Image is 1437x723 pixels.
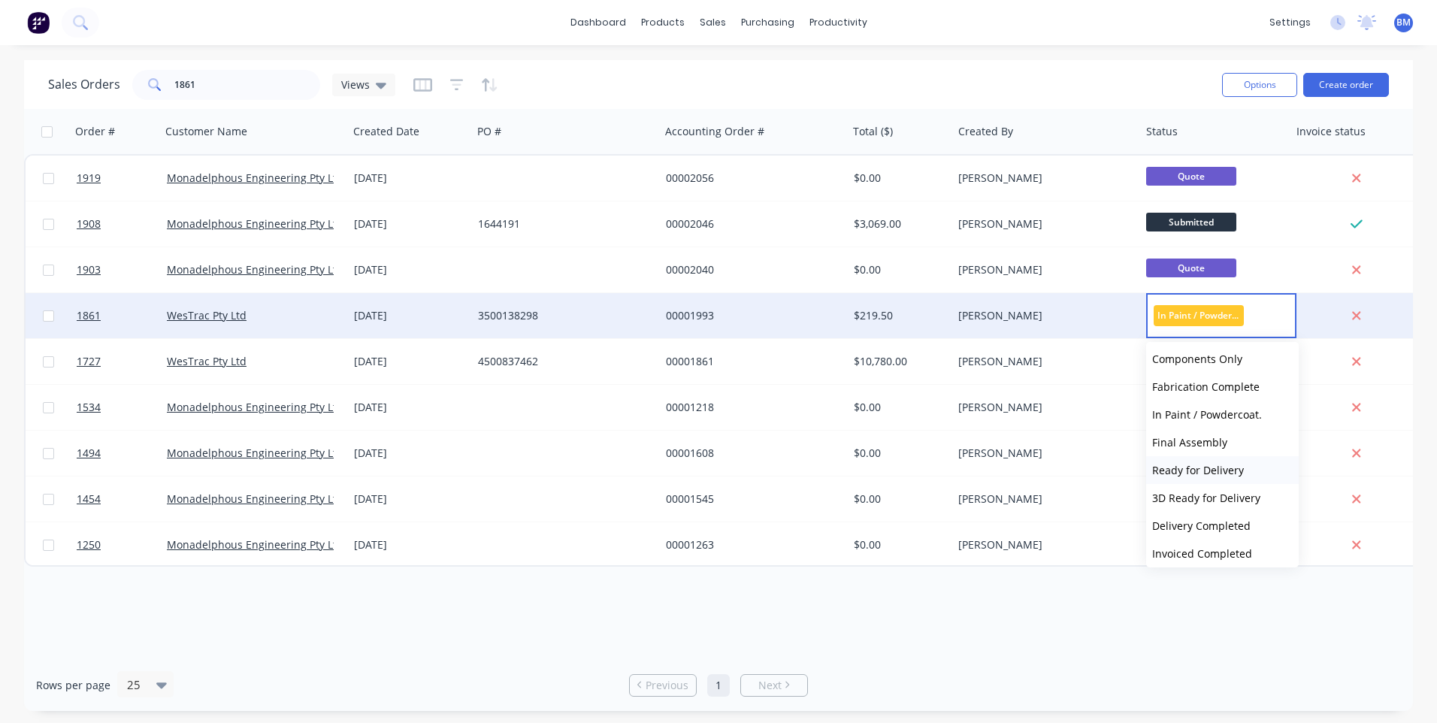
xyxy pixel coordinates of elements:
div: PO # [477,124,501,139]
a: Monadelphous Engineering Pty Ltd [167,216,343,231]
a: Previous page [630,678,696,693]
span: In Paint / Powdercoat. [1152,407,1262,422]
span: 1494 [77,446,101,461]
button: Fabrication Complete [1146,373,1299,401]
button: 3D Ready for Delivery [1146,484,1299,512]
div: [PERSON_NAME] [958,400,1125,415]
div: 00002040 [666,262,833,277]
div: [DATE] [354,537,466,552]
div: Invoice status [1296,124,1366,139]
div: 00001861 [666,354,833,369]
a: Monadelphous Engineering Pty Ltd [167,537,343,552]
span: Quote [1146,259,1236,277]
div: $0.00 [854,400,942,415]
div: 00001218 [666,400,833,415]
div: [PERSON_NAME] [958,216,1125,231]
span: 1727 [77,354,101,369]
a: 1861 [77,293,167,338]
div: [DATE] [354,354,466,369]
input: Search... [174,70,321,100]
div: $0.00 [854,171,942,186]
a: Monadelphous Engineering Pty Ltd [167,446,343,460]
img: Factory [27,11,50,34]
span: 1250 [77,537,101,552]
span: Views [341,77,370,92]
button: Invoiced Completed [1146,540,1299,567]
div: Created By [958,124,1013,139]
span: In Paint / Powdercoat. [1154,305,1244,325]
div: [DATE] [354,492,466,507]
div: $219.50 [854,308,942,323]
a: WesTrac Pty Ltd [167,308,247,322]
div: $0.00 [854,537,942,552]
h1: Sales Orders [48,77,120,92]
div: Created Date [353,124,419,139]
a: Page 1 is your current page [707,674,730,697]
button: Delivery Completed [1146,512,1299,540]
div: [PERSON_NAME] [958,446,1125,461]
a: WesTrac Pty Ltd [167,354,247,368]
div: 00002046 [666,216,833,231]
button: Components Only [1146,345,1299,373]
ul: Pagination [623,674,814,697]
div: 00002056 [666,171,833,186]
div: [PERSON_NAME] [958,492,1125,507]
a: 1250 [77,522,167,567]
span: Invoiced Completed [1152,546,1252,561]
div: [DATE] [354,446,466,461]
button: Options [1222,73,1297,97]
span: Previous [646,678,688,693]
a: 1908 [77,201,167,247]
a: 1919 [77,156,167,201]
div: purchasing [734,11,802,34]
div: [DATE] [354,308,466,323]
div: [PERSON_NAME] [958,262,1125,277]
div: [PERSON_NAME] [958,171,1125,186]
div: 3500138298 [478,308,645,323]
div: Total ($) [853,124,893,139]
div: 00001993 [666,308,833,323]
div: 00001263 [666,537,833,552]
a: dashboard [563,11,634,34]
span: 1534 [77,400,101,415]
span: 1454 [77,492,101,507]
a: Next page [741,678,807,693]
div: [DATE] [354,400,466,415]
div: [PERSON_NAME] [958,537,1125,552]
span: BM [1396,16,1411,29]
button: Final Assembly [1146,428,1299,456]
a: 1454 [77,476,167,522]
div: Order # [75,124,115,139]
div: products [634,11,692,34]
a: 1534 [77,385,167,430]
div: $0.00 [854,492,942,507]
span: 1861 [77,308,101,323]
div: 00001545 [666,492,833,507]
span: Fabrication Complete [1152,380,1260,394]
a: 1903 [77,247,167,292]
span: Next [758,678,782,693]
span: Submitted [1146,213,1236,231]
div: sales [692,11,734,34]
div: [DATE] [354,262,466,277]
span: 1908 [77,216,101,231]
span: Ready for Delivery [1152,463,1244,477]
button: Create order [1303,73,1389,97]
button: In Paint / Powdercoat. [1146,401,1299,428]
div: $0.00 [854,262,942,277]
div: [PERSON_NAME] [958,354,1125,369]
div: [PERSON_NAME] [958,308,1125,323]
a: Monadelphous Engineering Pty Ltd [167,262,343,277]
button: Ready for Delivery [1146,456,1299,484]
div: 1644191 [478,216,645,231]
div: 4500837462 [478,354,645,369]
span: Components Only [1152,352,1242,366]
div: productivity [802,11,875,34]
span: Final Assembly [1152,435,1227,449]
div: [DATE] [354,216,466,231]
div: Customer Name [165,124,247,139]
span: 3D Ready for Delivery [1152,491,1260,505]
span: Delivery Completed [1152,519,1251,533]
a: Monadelphous Engineering Pty Ltd [167,400,343,414]
a: Monadelphous Engineering Pty Ltd [167,171,343,185]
